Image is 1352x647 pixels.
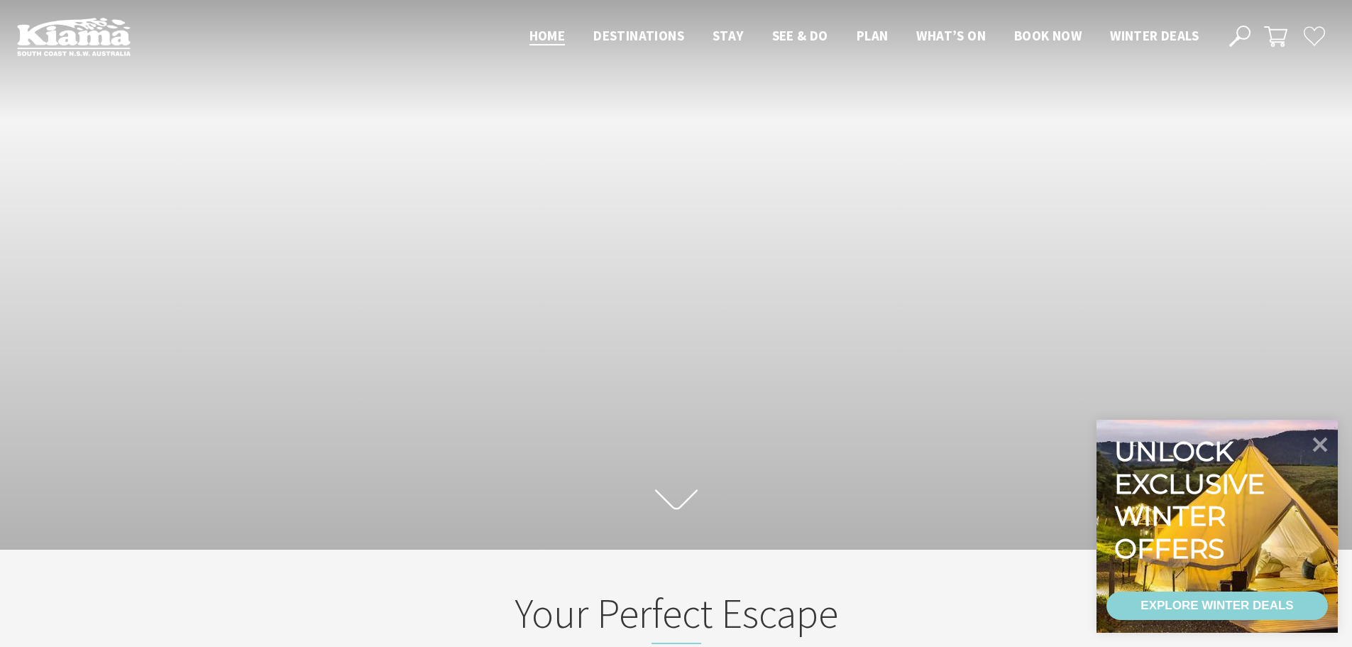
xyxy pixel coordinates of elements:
span: Book now [1014,27,1082,44]
div: EXPLORE WINTER DEALS [1141,592,1293,620]
nav: Main Menu [515,25,1213,48]
span: Winter Deals [1110,27,1199,44]
span: Destinations [593,27,684,44]
span: Home [529,27,566,44]
div: Unlock exclusive winter offers [1114,435,1271,565]
span: What’s On [916,27,986,44]
h2: Your Perfect Escape [398,589,955,644]
a: EXPLORE WINTER DEALS [1106,592,1328,620]
span: Stay [713,27,744,44]
img: Kiama Logo [17,17,131,56]
span: See & Do [772,27,828,44]
span: Plan [857,27,889,44]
